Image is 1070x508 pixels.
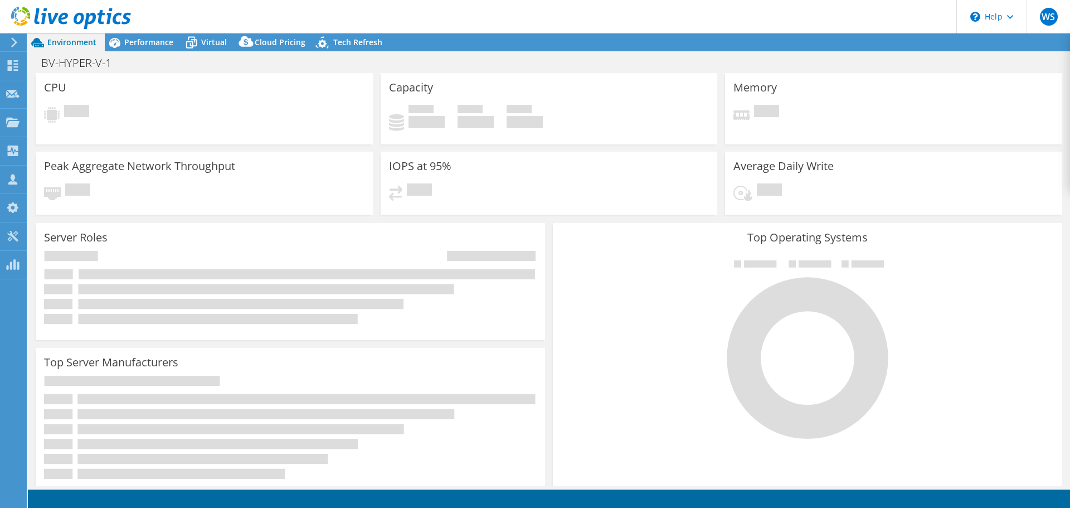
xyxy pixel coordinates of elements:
span: Pending [65,183,90,199]
span: Pending [757,183,782,199]
h4: 0 GiB [507,116,543,128]
h3: Top Server Manufacturers [44,356,178,369]
h3: Server Roles [44,231,108,244]
span: Tech Refresh [333,37,382,47]
h3: Capacity [389,81,433,94]
h1: BV-HYPER-V-1 [36,57,129,69]
span: Pending [64,105,89,120]
span: Used [408,105,434,116]
h4: 0 GiB [458,116,494,128]
span: Pending [754,105,779,120]
h3: Peak Aggregate Network Throughput [44,160,235,172]
h4: 0 GiB [408,116,445,128]
span: Cloud Pricing [255,37,305,47]
span: WS [1040,8,1058,26]
svg: \n [970,12,980,22]
span: Free [458,105,483,116]
h3: CPU [44,81,66,94]
h3: Memory [733,81,777,94]
h3: Top Operating Systems [561,231,1054,244]
span: Environment [47,37,96,47]
span: Performance [124,37,173,47]
h3: Average Daily Write [733,160,834,172]
span: Total [507,105,532,116]
span: Pending [407,183,432,199]
h3: IOPS at 95% [389,160,451,172]
span: Virtual [201,37,227,47]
